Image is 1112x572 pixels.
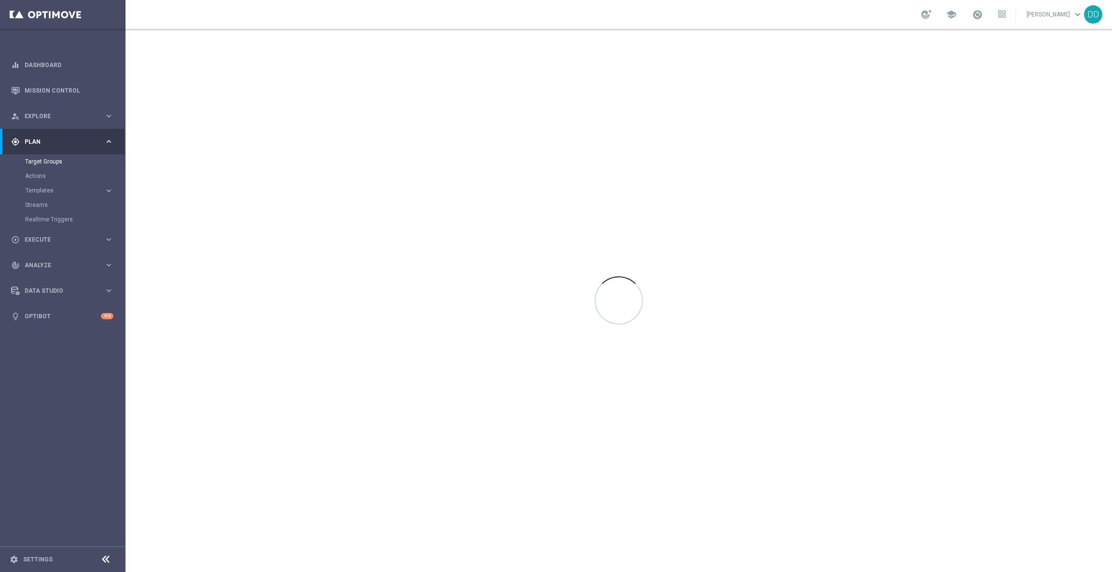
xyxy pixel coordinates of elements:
[11,235,20,244] i: play_circle_outline
[11,235,104,244] div: Execute
[11,61,114,69] button: equalizer Dashboard
[946,9,957,20] span: school
[11,261,104,270] div: Analyze
[11,312,20,321] i: lightbulb
[23,557,53,562] a: Settings
[101,313,113,319] div: +10
[25,262,104,268] span: Analyze
[25,187,114,194] button: Templates keyboard_arrow_right
[26,188,95,193] span: Templates
[104,286,113,295] i: keyboard_arrow_right
[1072,9,1083,20] span: keyboard_arrow_down
[25,201,100,209] a: Streams
[11,112,20,121] i: person_search
[26,188,104,193] div: Templates
[25,78,113,103] a: Mission Control
[11,261,114,269] button: track_changes Analyze keyboard_arrow_right
[10,555,18,564] i: settings
[11,78,113,103] div: Mission Control
[25,198,125,212] div: Streams
[11,261,20,270] i: track_changes
[11,236,114,244] button: play_circle_outline Execute keyboard_arrow_right
[11,112,114,120] button: person_search Explore keyboard_arrow_right
[25,288,104,294] span: Data Studio
[25,158,100,165] a: Target Groups
[104,260,113,270] i: keyboard_arrow_right
[11,303,113,329] div: Optibot
[104,235,113,244] i: keyboard_arrow_right
[25,52,113,78] a: Dashboard
[25,212,125,227] div: Realtime Triggers
[11,137,104,146] div: Plan
[11,52,113,78] div: Dashboard
[11,112,104,121] div: Explore
[25,172,100,180] a: Actions
[11,313,114,320] button: lightbulb Optibot +10
[104,186,113,195] i: keyboard_arrow_right
[11,138,114,146] button: gps_fixed Plan keyboard_arrow_right
[25,216,100,223] a: Realtime Triggers
[11,137,20,146] i: gps_fixed
[25,183,125,198] div: Templates
[11,287,114,295] button: Data Studio keyboard_arrow_right
[25,139,104,145] span: Plan
[1084,5,1102,24] div: DD
[11,286,104,295] div: Data Studio
[25,237,104,243] span: Execute
[1026,7,1084,22] a: [PERSON_NAME]keyboard_arrow_down
[25,303,101,329] a: Optibot
[25,113,104,119] span: Explore
[11,61,20,69] i: equalizer
[104,111,113,121] i: keyboard_arrow_right
[11,87,114,95] button: Mission Control
[25,169,125,183] div: Actions
[25,154,125,169] div: Target Groups
[104,137,113,146] i: keyboard_arrow_right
